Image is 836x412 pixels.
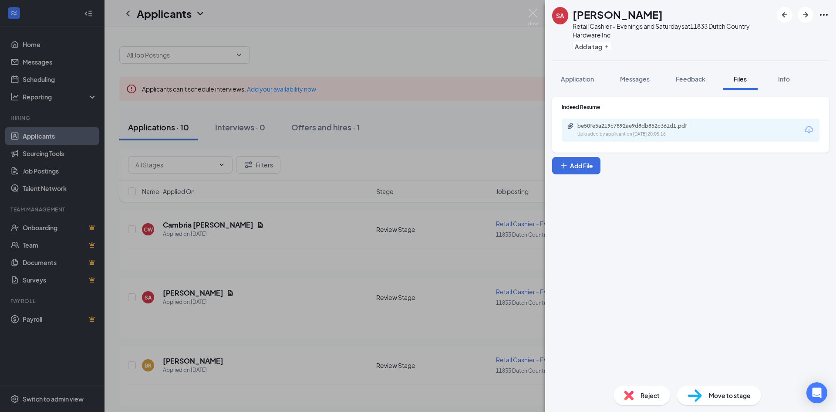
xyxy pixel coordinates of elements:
h1: [PERSON_NAME] [573,7,663,22]
svg: Download [804,125,814,135]
div: Uploaded by applicant on [DATE] 20:05:16 [577,131,708,138]
span: Info [778,75,790,83]
button: ArrowRight [798,7,813,23]
div: SA [556,11,564,20]
button: ArrowLeftNew [777,7,792,23]
button: Add FilePlus [552,157,600,174]
span: Reject [640,391,660,400]
svg: ArrowRight [800,10,811,20]
div: Open Intercom Messenger [806,382,827,403]
svg: Plus [604,44,609,49]
svg: ArrowLeftNew [779,10,790,20]
span: Messages [620,75,650,83]
div: be50fe5a219c7892ae9d8db852c361d1.pdf [577,123,699,129]
span: Application [561,75,594,83]
button: PlusAdd a tag [573,42,611,51]
span: Files [734,75,747,83]
div: Indeed Resume [562,103,819,111]
svg: Ellipses [819,10,829,20]
span: Move to stage [709,391,751,400]
div: Retail Cashier - Evenings and Saturdays at 11833 Dutch Country Hardware Inc [573,22,772,39]
svg: Plus [560,161,568,170]
a: Paperclipbe50fe5a219c7892ae9d8db852c361d1.pdfUploaded by applicant on [DATE] 20:05:16 [567,123,708,138]
span: Feedback [676,75,705,83]
svg: Paperclip [567,123,574,129]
